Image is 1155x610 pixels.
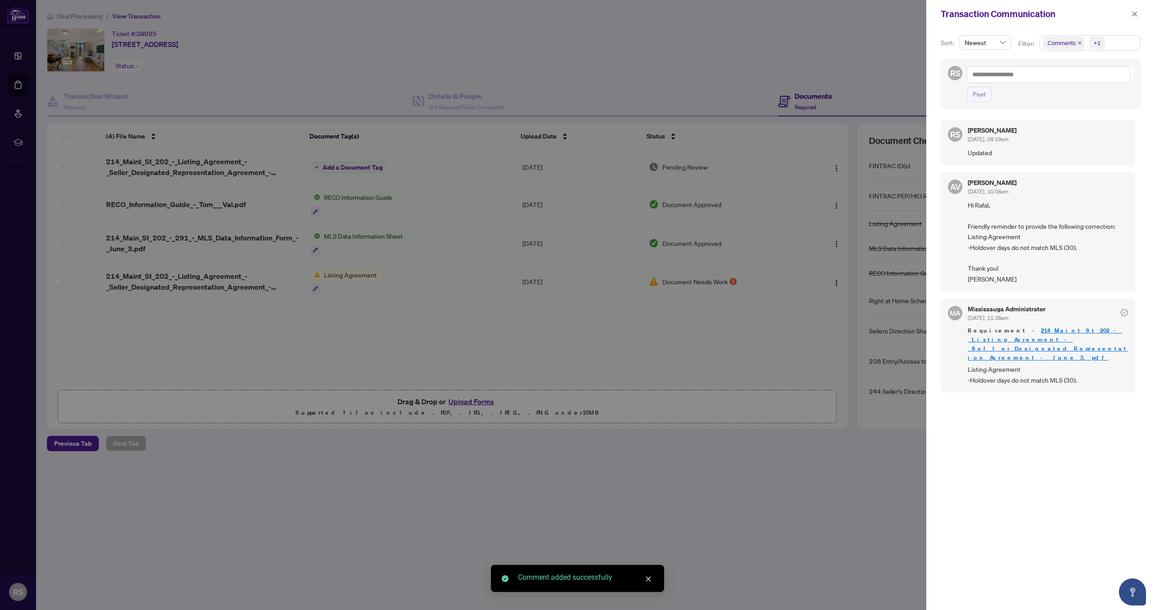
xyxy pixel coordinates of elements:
[968,180,1016,186] h5: [PERSON_NAME]
[643,574,653,584] a: Close
[1119,578,1146,605] button: Open asap
[950,180,961,193] span: AV
[968,314,1008,321] span: [DATE], 11:38am
[645,576,651,582] span: close
[941,7,1129,21] div: Transaction Communication
[941,38,956,48] p: Sort:
[502,575,508,582] span: check-circle
[968,364,1128,385] span: Listing Agreement -Holdover days do not match MLS (30).
[968,306,1045,312] h5: Mississauga Administrator
[518,572,653,583] div: Comment added successfully
[950,308,961,319] span: MA
[1044,37,1084,49] span: Comments
[968,148,1128,158] span: Updated
[968,327,1128,361] a: 214_Maint_St_202_-_Listing_Agreement_-_Seller_Designated_Representation_Agreement_-_June_3.pdf
[1121,309,1128,316] span: check-circle
[968,200,1128,284] span: Hi Rafal, Friendly reminder to provide the following correction: Listing Agreement -Holdover days...
[1077,41,1082,45] span: close
[967,87,992,102] button: Post
[950,67,961,79] span: RS
[965,36,1006,49] span: Newest
[968,188,1008,195] span: [DATE], 10:58am
[950,128,961,141] span: RS
[968,127,1016,134] h5: [PERSON_NAME]
[1048,38,1076,47] span: Comments
[1018,39,1035,49] p: Filter:
[1094,38,1101,47] div: +1
[1132,11,1138,17] span: close
[968,326,1128,362] span: Requirement -
[968,136,1008,143] span: [DATE], 08:19am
